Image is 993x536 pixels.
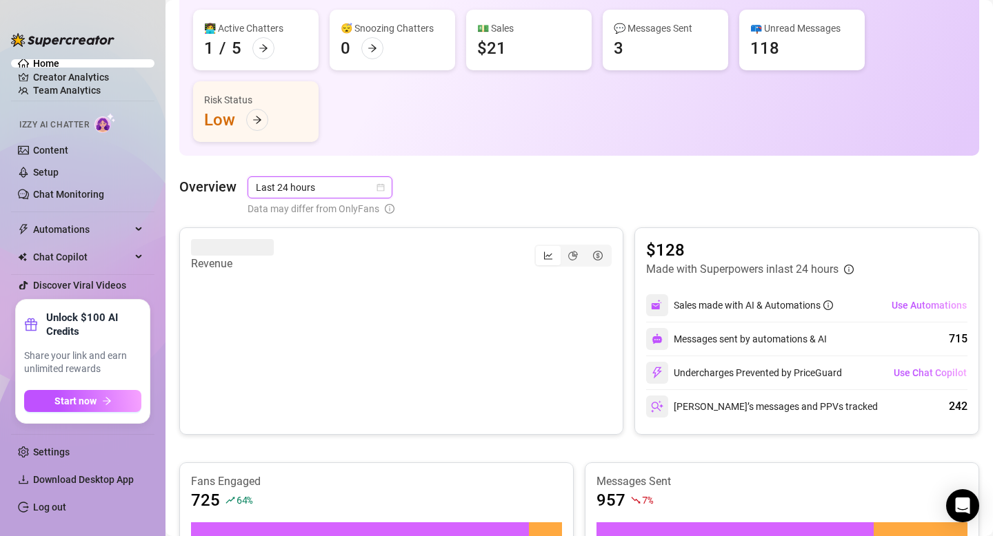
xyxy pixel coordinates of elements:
[652,333,663,344] img: svg%3e
[54,395,97,406] span: Start now
[477,21,581,36] div: 💵 Sales
[893,362,967,384] button: Use Chat Copilot
[596,489,625,511] article: 957
[368,43,377,53] span: arrow-right
[949,331,967,347] div: 715
[823,300,833,310] span: info-circle
[179,176,237,197] article: Overview
[232,37,241,59] div: 5
[568,251,578,260] span: pie-chart
[204,92,308,107] div: Risk Status
[248,201,379,216] span: Data may differ from OnlyFans
[651,299,663,311] img: svg%3e
[191,489,220,511] article: 725
[102,396,112,406] span: arrow-right
[891,294,967,316] button: Use Automations
[646,261,839,278] article: Made with Superpowers in last 24 hours
[94,113,116,133] img: AI Chatter
[18,252,27,262] img: Chat Copilot
[341,37,350,59] div: 0
[894,367,967,378] span: Use Chat Copilot
[33,85,101,96] a: Team Analytics
[24,318,38,331] span: gift
[674,298,833,313] div: Sales made with AI & Automations
[477,37,506,59] div: $21
[646,362,842,384] div: Undercharges Prevented by PriceGuard
[750,37,779,59] div: 118
[341,21,444,36] div: 😴 Snoozing Chatters
[33,145,68,156] a: Content
[949,398,967,415] div: 242
[946,489,979,522] div: Open Intercom Messenger
[46,311,141,338] strong: Unlock $100 AI Credits
[259,43,268,53] span: arrow-right
[614,37,623,59] div: 3
[191,256,274,272] article: Revenue
[593,251,603,260] span: dollar-circle
[24,349,141,376] span: Share your link and earn unlimited rewards
[892,300,967,311] span: Use Automations
[33,502,66,513] a: Log out
[252,115,262,125] span: arrow-right
[225,495,235,505] span: rise
[33,167,59,178] a: Setup
[385,201,394,216] span: info-circle
[33,446,70,457] a: Settings
[534,245,612,267] div: segmented control
[33,474,134,485] span: Download Desktop App
[18,224,29,235] span: thunderbolt
[33,189,104,200] a: Chat Monitoring
[646,328,827,350] div: Messages sent by automations & AI
[596,474,967,489] article: Messages Sent
[377,183,385,192] span: calendar
[642,493,652,506] span: 7 %
[750,21,854,36] div: 📪 Unread Messages
[543,251,553,260] span: line-chart
[33,246,131,268] span: Chat Copilot
[33,280,126,291] a: Discover Viral Videos
[204,37,214,59] div: 1
[33,218,131,240] span: Automations
[19,118,89,132] span: Izzy AI Chatter
[237,493,252,506] span: 64 %
[191,474,562,489] article: Fans Engaged
[11,33,114,47] img: logo-BBDzfeDw.svg
[18,474,29,485] span: download
[24,390,141,412] button: Start nowarrow-right
[204,21,308,36] div: 👩‍💻 Active Chatters
[651,400,663,413] img: svg%3e
[651,367,663,379] img: svg%3e
[646,395,878,418] div: [PERSON_NAME]’s messages and PPVs tracked
[646,239,854,261] article: $128
[631,495,641,505] span: fall
[33,66,143,88] a: Creator Analytics
[614,21,717,36] div: 💬 Messages Sent
[256,177,384,198] span: Last 24 hours
[844,265,854,274] span: info-circle
[33,58,59,69] a: Home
